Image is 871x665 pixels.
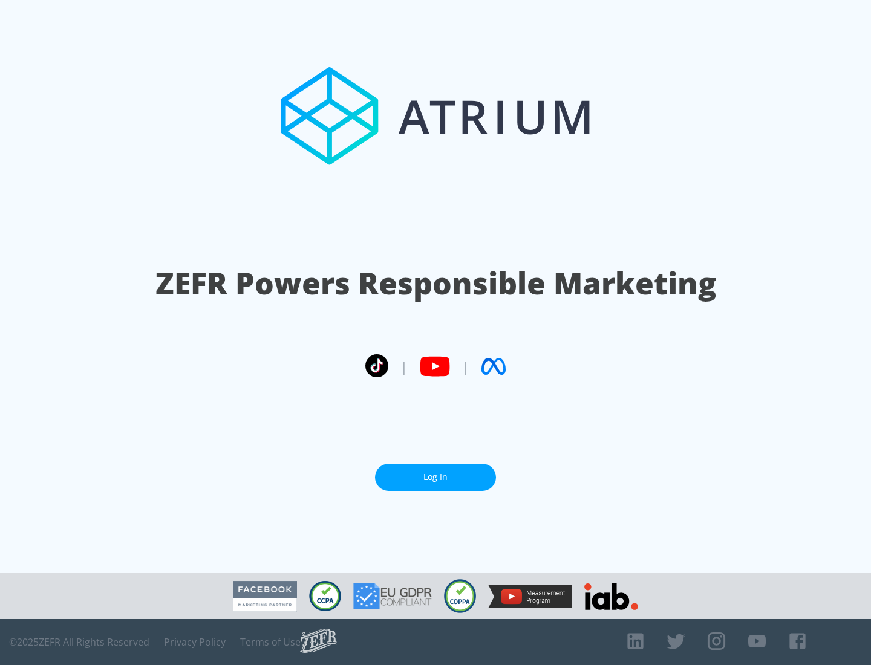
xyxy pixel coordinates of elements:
img: COPPA Compliant [444,579,476,613]
h1: ZEFR Powers Responsible Marketing [155,262,716,304]
a: Log In [375,464,496,491]
span: | [400,357,408,375]
span: | [462,357,469,375]
img: YouTube Measurement Program [488,585,572,608]
a: Terms of Use [240,636,301,648]
img: IAB [584,583,638,610]
img: Facebook Marketing Partner [233,581,297,612]
img: GDPR Compliant [353,583,432,609]
img: CCPA Compliant [309,581,341,611]
span: © 2025 ZEFR All Rights Reserved [9,636,149,648]
a: Privacy Policy [164,636,226,648]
